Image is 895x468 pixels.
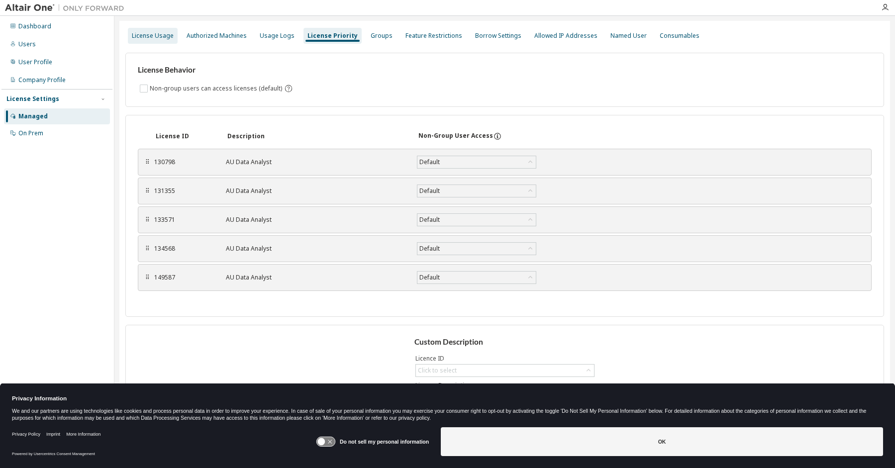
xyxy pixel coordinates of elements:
[18,40,36,48] div: Users
[154,245,214,253] div: 134568
[150,83,284,94] label: Non-group users can access licenses (default)
[226,158,405,166] div: AU Data Analyst
[144,158,150,166] div: ⠿
[18,76,66,84] div: Company Profile
[6,95,59,103] div: License Settings
[226,274,405,281] div: AU Data Analyst
[156,132,215,140] div: License ID
[417,214,536,226] div: Default
[417,185,536,197] div: Default
[284,84,293,93] svg: By default any user not assigned to any group can access any license. Turn this setting off to di...
[416,365,594,376] div: Click to select
[5,3,129,13] img: Altair One
[417,243,536,255] div: Default
[187,32,247,40] div: Authorized Machines
[418,186,441,196] div: Default
[415,355,595,363] label: Licence ID
[418,157,441,168] div: Default
[18,112,48,120] div: Managed
[154,274,214,281] div: 149587
[260,32,295,40] div: Usage Logs
[18,58,52,66] div: User Profile
[418,272,441,283] div: Default
[418,367,457,374] div: Click to select
[154,158,214,166] div: 130798
[418,243,441,254] div: Default
[417,156,536,168] div: Default
[405,32,462,40] div: Feature Restrictions
[226,187,405,195] div: AU Data Analyst
[144,187,150,195] div: ⠿
[226,245,405,253] div: AU Data Analyst
[660,32,699,40] div: Consumables
[154,187,214,195] div: 131355
[132,32,174,40] div: License Usage
[610,32,647,40] div: Named User
[154,216,214,224] div: 133571
[417,272,536,283] div: Default
[307,32,358,40] div: License Priority
[18,129,43,137] div: On Prem
[144,216,150,224] div: ⠿
[414,337,595,347] h3: Custom Description
[418,214,441,225] div: Default
[18,22,51,30] div: Dashboard
[138,65,292,75] h3: License Behavior
[226,216,405,224] div: AU Data Analyst
[144,245,150,253] div: ⠿
[227,132,406,140] div: Description
[418,132,493,141] div: Non-Group User Access
[415,381,595,389] label: License Description
[475,32,521,40] div: Borrow Settings
[371,32,393,40] div: Groups
[144,274,150,281] div: ⠿
[534,32,597,40] div: Allowed IP Addresses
